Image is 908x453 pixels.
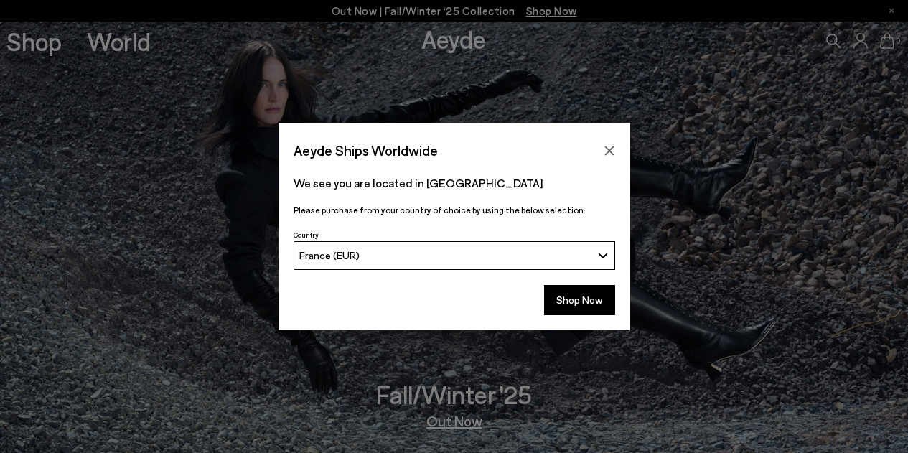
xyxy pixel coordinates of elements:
p: Please purchase from your country of choice by using the below selection: [294,203,615,217]
span: Aeyde Ships Worldwide [294,138,438,163]
span: France (EUR) [299,249,360,261]
p: We see you are located in [GEOGRAPHIC_DATA] [294,174,615,192]
button: Close [599,140,620,162]
button: Shop Now [544,285,615,315]
span: Country [294,230,319,239]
